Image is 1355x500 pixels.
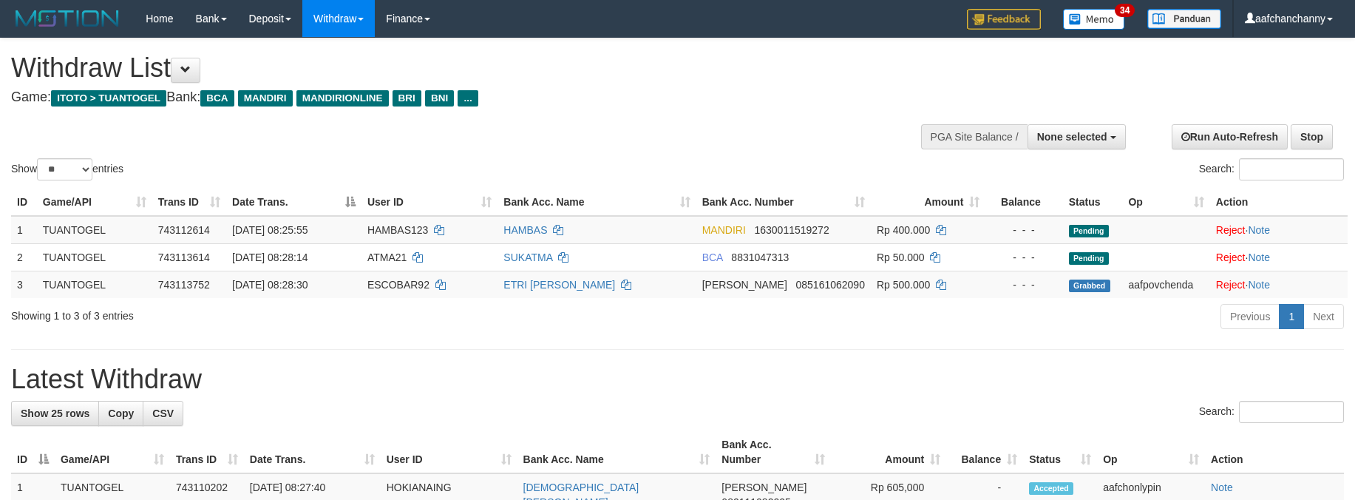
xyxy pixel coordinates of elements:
span: Copy 085161062090 to clipboard [795,279,864,291]
th: Op: activate to sort column ascending [1097,431,1205,473]
img: Feedback.jpg [967,9,1041,30]
a: Stop [1291,124,1333,149]
h1: Withdraw List [11,53,889,83]
th: Bank Acc. Name: activate to sort column ascending [517,431,716,473]
span: BCA [200,90,234,107]
th: ID: activate to sort column descending [11,431,55,473]
span: ATMA21 [367,251,407,263]
span: 743113752 [158,279,210,291]
span: BRI [393,90,421,107]
td: 1 [11,216,37,244]
a: Note [1248,279,1270,291]
a: Next [1303,304,1344,329]
a: CSV [143,401,183,426]
div: - - - [991,250,1056,265]
div: PGA Site Balance / [921,124,1028,149]
td: TUANTOGEL [37,271,152,298]
td: aafpovchenda [1122,271,1209,298]
img: panduan.png [1147,9,1221,29]
span: CSV [152,408,174,419]
span: None selected [1037,131,1107,143]
th: Trans ID: activate to sort column ascending [170,431,244,473]
span: Copy 1630011519272 to clipboard [754,224,829,236]
th: Amount: activate to sort column ascending [871,189,985,216]
span: Show 25 rows [21,408,89,419]
span: MANDIRIONLINE [296,90,389,107]
th: Bank Acc. Name: activate to sort column ascending [497,189,696,216]
span: Copy [108,408,134,419]
span: MANDIRI [702,224,746,236]
th: Trans ID: activate to sort column ascending [152,189,226,216]
a: Note [1248,224,1270,236]
th: Date Trans.: activate to sort column descending [226,189,361,216]
a: Run Auto-Refresh [1172,124,1288,149]
a: HAMBAS [503,224,547,236]
th: Date Trans.: activate to sort column ascending [244,431,381,473]
input: Search: [1239,158,1344,180]
a: SUKATMA [503,251,552,263]
label: Search: [1199,401,1344,423]
span: Copy 8831047313 to clipboard [731,251,789,263]
span: MANDIRI [238,90,293,107]
td: 3 [11,271,37,298]
th: User ID: activate to sort column ascending [361,189,497,216]
h4: Game: Bank: [11,90,889,105]
th: Status: activate to sort column ascending [1023,431,1097,473]
span: [PERSON_NAME] [702,279,787,291]
img: MOTION_logo.png [11,7,123,30]
label: Show entries [11,158,123,180]
a: Reject [1216,279,1246,291]
a: ETRI [PERSON_NAME] [503,279,615,291]
span: BCA [702,251,723,263]
a: Reject [1216,224,1246,236]
th: Bank Acc. Number: activate to sort column ascending [696,189,871,216]
th: Game/API: activate to sort column ascending [55,431,170,473]
span: Rp 400.000 [877,224,930,236]
span: ITOTO > TUANTOGEL [51,90,166,107]
span: BNI [425,90,454,107]
th: ID [11,189,37,216]
th: Balance [985,189,1062,216]
span: [PERSON_NAME] [721,482,806,493]
td: · [1210,243,1348,271]
a: Show 25 rows [11,401,99,426]
th: Game/API: activate to sort column ascending [37,189,152,216]
span: HAMBAS123 [367,224,428,236]
td: TUANTOGEL [37,243,152,271]
button: None selected [1028,124,1126,149]
span: Rp 500.000 [877,279,930,291]
span: Pending [1069,225,1109,237]
select: Showentries [37,158,92,180]
a: Copy [98,401,143,426]
th: Action [1205,431,1344,473]
div: - - - [991,277,1056,292]
th: Action [1210,189,1348,216]
td: · [1210,271,1348,298]
h1: Latest Withdraw [11,365,1344,394]
span: ... [458,90,478,107]
td: · [1210,216,1348,244]
a: Previous [1220,304,1280,329]
span: ESCOBAR92 [367,279,429,291]
th: User ID: activate to sort column ascending [381,431,517,473]
span: Accepted [1029,482,1073,495]
a: Reject [1216,251,1246,263]
th: Status [1063,189,1123,216]
div: - - - [991,223,1056,237]
td: 2 [11,243,37,271]
div: Showing 1 to 3 of 3 entries [11,303,554,323]
span: 34 [1115,4,1135,17]
th: Bank Acc. Number: activate to sort column ascending [716,431,831,473]
img: Button%20Memo.svg [1063,9,1125,30]
span: Grabbed [1069,280,1110,292]
span: Pending [1069,252,1109,265]
span: [DATE] 08:28:14 [232,251,308,263]
td: TUANTOGEL [37,216,152,244]
label: Search: [1199,158,1344,180]
span: 743112614 [158,224,210,236]
span: 743113614 [158,251,210,263]
a: 1 [1279,304,1304,329]
span: [DATE] 08:25:55 [232,224,308,236]
span: [DATE] 08:28:30 [232,279,308,291]
input: Search: [1239,401,1344,423]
